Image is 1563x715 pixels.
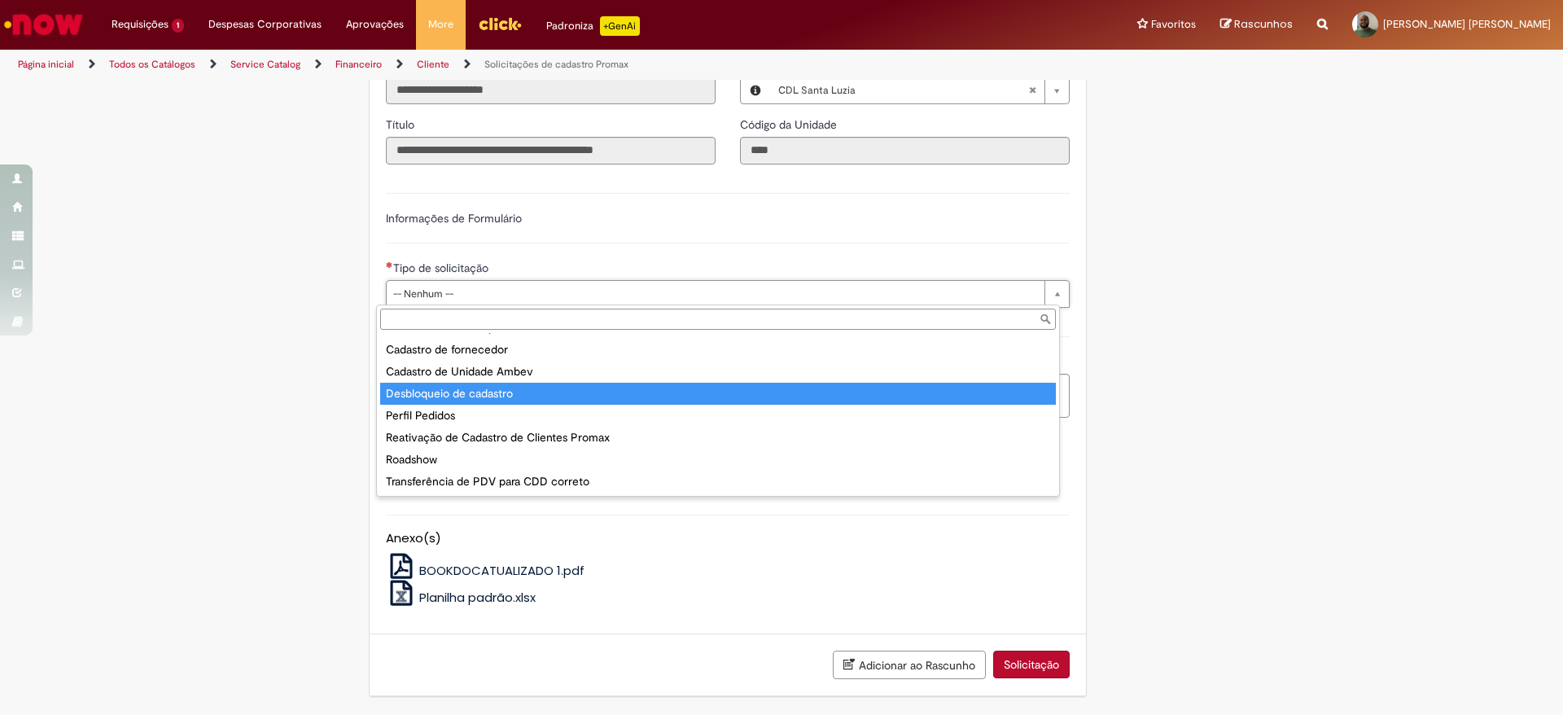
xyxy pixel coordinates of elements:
[380,427,1056,449] div: Reativação de Cadastro de Clientes Promax
[380,405,1056,427] div: Perfil Pedidos
[380,383,1056,405] div: Desbloqueio de cadastro
[377,333,1059,496] ul: Tipo de solicitação
[380,361,1056,383] div: Cadastro de Unidade Ambev
[380,471,1056,493] div: Transferência de PDV para CDD correto
[380,339,1056,361] div: Cadastro de fornecedor
[380,449,1056,471] div: Roadshow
